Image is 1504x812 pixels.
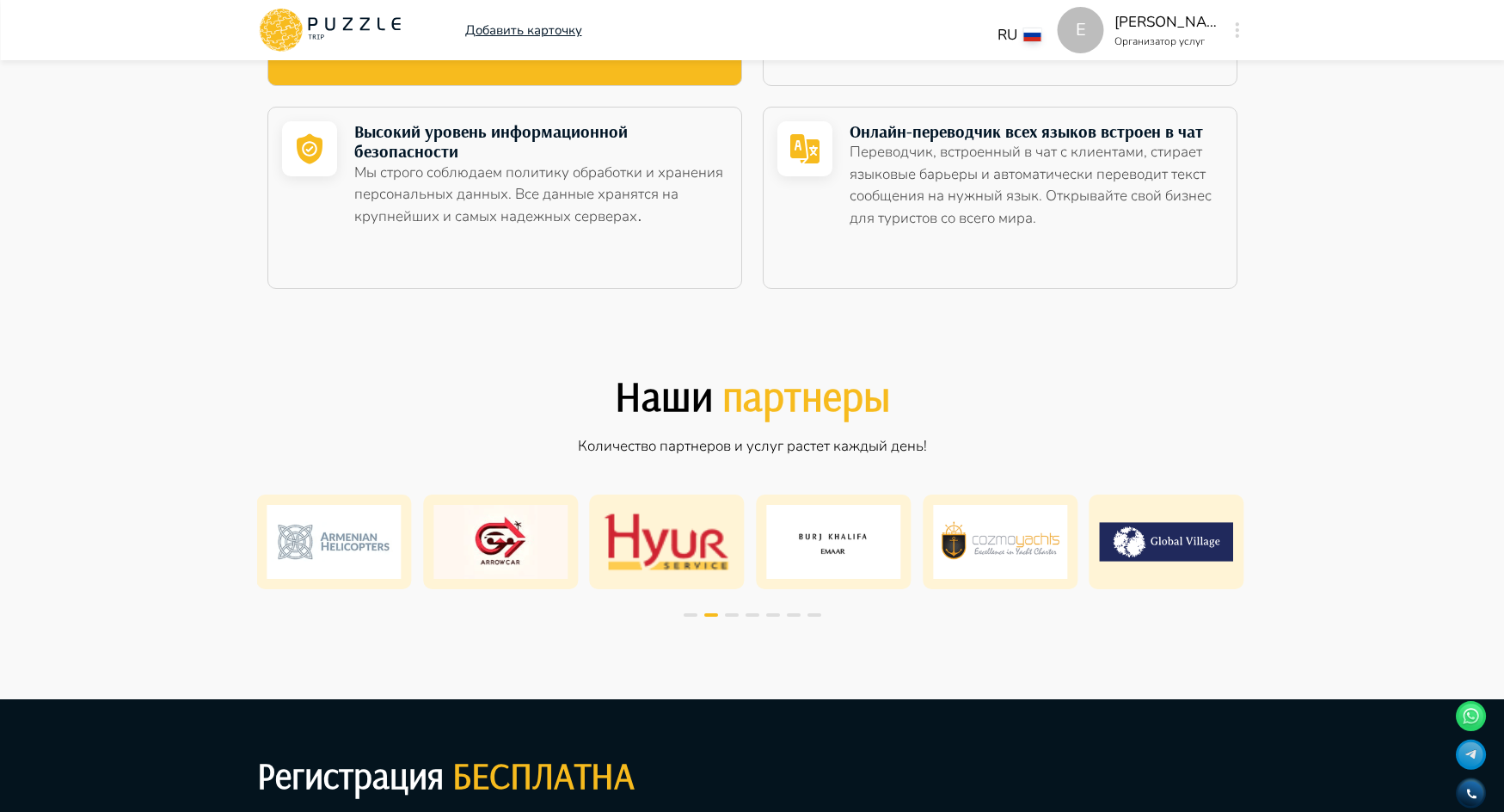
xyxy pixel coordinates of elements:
span: БЕСПЛАТНА [452,753,635,798]
div: E [1058,7,1104,53]
span: Наши [615,370,722,421]
p: RU [998,24,1017,46]
img: lang [1024,28,1041,41]
h3: Дополнительный источник доходов для турагентств через платформу Пазл Трип [850,121,1219,141]
span: партнеры [722,370,890,421]
a: Добавить карточку [465,21,582,40]
p: [PERSON_NAME][GEOGRAPHIC_DATA] [1114,11,1218,34]
span: Регистрация [257,753,452,798]
p: Организатор услуг [1114,34,1218,49]
p: Переводчик, встроенный в чат с клиентами, стирает языковые барьеры и автоматически переводит текс... [850,141,1219,229]
h3: Дополнительный источник доходов для турагентств через платформу Пазл Трип [354,121,724,162]
p: Мы строго соблюдаем политику обработки и хранения персональных данных. Все данные хранятся на кру... [354,162,724,228]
